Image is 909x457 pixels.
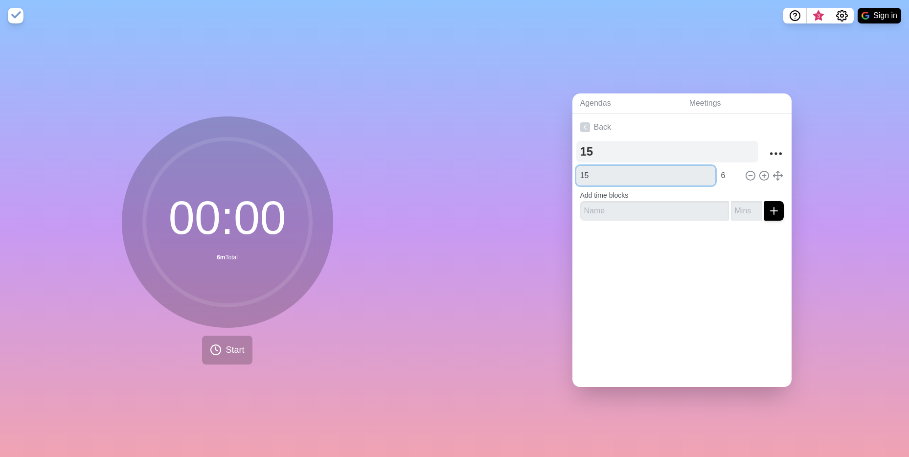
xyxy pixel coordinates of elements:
label: Add time blocks [580,191,629,199]
img: google logo [862,12,869,20]
span: 3 [815,12,822,20]
span: Start [226,343,244,357]
button: Start [202,336,252,365]
a: Agendas [572,93,682,114]
button: Settings [830,8,854,23]
button: Help [783,8,807,23]
img: timeblocks logo [8,8,23,23]
input: Name [580,201,729,221]
button: What’s new [807,8,830,23]
button: Sign in [858,8,901,23]
a: Back [572,114,792,141]
button: More [766,144,786,163]
input: Mins [717,166,741,185]
a: Meetings [682,93,792,114]
input: Name [576,166,715,185]
input: Mins [731,201,762,221]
